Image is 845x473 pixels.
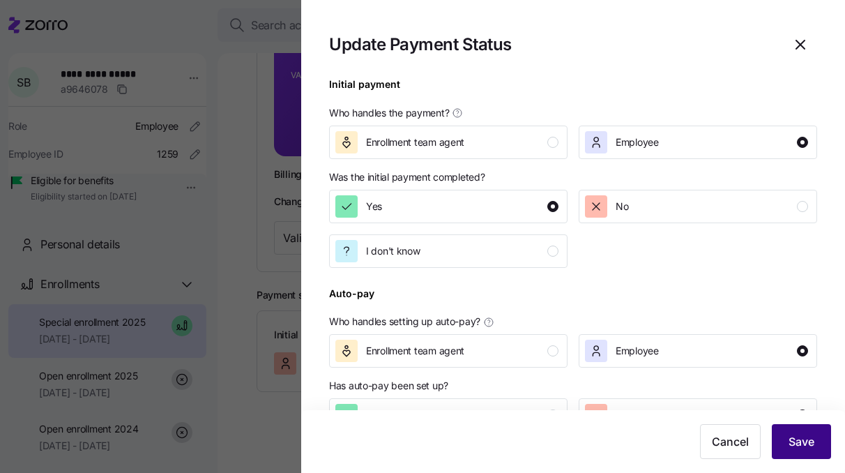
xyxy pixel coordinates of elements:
button: Cancel [700,424,761,459]
span: Yes [366,200,382,213]
span: No [616,408,628,422]
div: Initial payment [329,77,400,103]
span: Who handles the payment? [329,106,449,120]
span: Enrollment team agent [366,344,464,358]
span: Employee [616,344,659,358]
div: Auto-pay [329,286,374,313]
button: Save [772,424,831,459]
span: Cancel [712,433,749,450]
span: Yes [366,408,382,422]
span: Enrollment team agent [366,135,464,149]
h1: Update Payment Status [329,33,512,55]
span: Has auto-pay been set up? [329,379,448,393]
span: Save [789,433,814,450]
span: Was the initial payment completed? [329,170,485,184]
span: Employee [616,135,659,149]
span: Who handles setting up auto-pay? [329,315,480,329]
span: I don't know [366,244,420,258]
span: No [616,200,628,213]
